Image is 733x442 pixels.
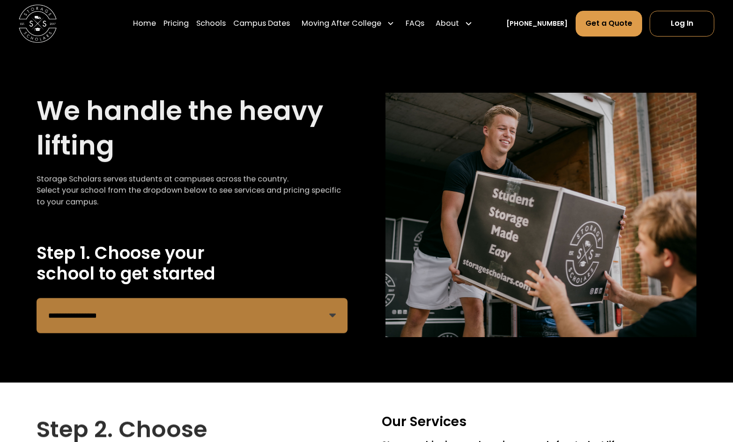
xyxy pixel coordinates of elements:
[297,10,398,37] div: Moving After College
[506,19,568,29] a: [PHONE_NUMBER]
[37,94,348,162] h1: We handle the heavy lifting
[436,18,459,29] div: About
[37,243,348,284] h2: Step 1. Choose your school to get started
[19,5,57,43] a: home
[196,10,226,37] a: Schools
[406,10,424,37] a: FAQs
[432,10,476,37] div: About
[576,11,642,37] a: Get a Quote
[133,10,156,37] a: Home
[233,10,290,37] a: Campus Dates
[385,93,696,338] img: storage scholar
[302,18,381,29] div: Moving After College
[650,11,714,37] a: Log In
[19,5,57,43] img: Storage Scholars main logo
[37,298,348,333] form: Remind Form
[382,413,696,430] h3: Our Services
[37,174,348,208] div: Storage Scholars serves students at campuses across the country. Select your school from the drop...
[163,10,189,37] a: Pricing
